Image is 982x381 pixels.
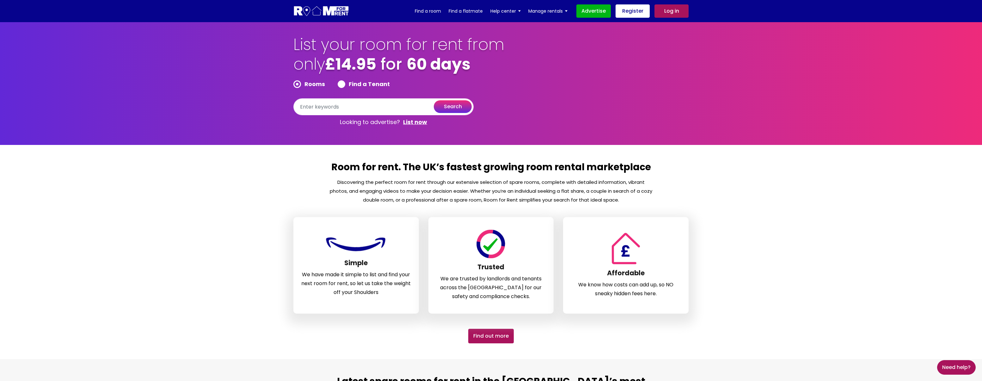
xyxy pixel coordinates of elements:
p: We know how costs can add up, so NO sneaky hidden fees here. [571,280,681,298]
label: Rooms [293,80,325,88]
a: Find a flatmate [449,6,483,16]
a: Advertise [576,4,611,18]
p: Looking to advertise? [293,115,474,129]
input: Enter keywords [293,98,474,115]
button: search [434,100,472,113]
h3: Trusted [436,263,546,274]
img: Logo for Room for Rent, featuring a welcoming design with a house icon and modern typography [293,5,349,17]
img: Room For Rent [475,230,506,258]
span: for [381,53,402,75]
p: Discovering the perfect room for rent through our extensive selection of spare rooms, complete wi... [329,178,653,204]
img: Room For Rent [609,233,643,264]
label: Find a Tenant [338,80,390,88]
img: Room For Rent [324,234,388,254]
a: List now [403,118,427,126]
b: 60 days [407,53,470,75]
a: Log in [654,4,689,18]
a: Need Help? [937,360,976,375]
h1: List your room for rent from only [293,35,505,80]
a: Manage rentals [528,6,568,16]
b: £14.95 [325,53,376,75]
h2: Room for rent. The UK’s fastest growing room rental marketplace [329,161,653,178]
h3: Affordable [571,269,681,280]
a: Help center [490,6,521,16]
p: We are trusted by landlords and tenants across the [GEOGRAPHIC_DATA] for our safety and complianc... [436,274,546,301]
a: Find out More [468,329,514,343]
p: We have made it simple to list and find your next room for rent, so let us take the weight off yo... [301,270,411,297]
h3: Simple [301,259,411,270]
a: Register [616,4,650,18]
a: Find a room [415,6,441,16]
